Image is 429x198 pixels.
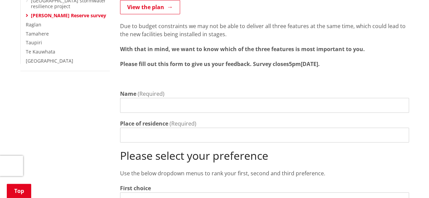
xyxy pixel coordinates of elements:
a: [GEOGRAPHIC_DATA] [26,58,73,64]
label: Name [120,90,136,98]
span: (Required) [170,120,196,127]
a: [PERSON_NAME] Reserve survey [31,12,106,19]
p: Due to budget constraints we may not be able to deliver all three features at the same time, whic... [120,22,409,38]
a: Raglan [26,21,41,28]
a: Te Kauwhata [26,48,55,55]
h2: Please select your preference [120,149,409,162]
strong: With that in mind, we want to know which of the three features is most important to you. [120,45,365,53]
label: First choice [120,184,151,192]
strong: 5pm[DATE]. [289,60,320,68]
iframe: Messenger Launcher [398,170,422,194]
strong: Please fill out this form to give us your feedback. Survey closes [120,60,289,68]
a: Top [7,184,31,198]
span: (Required) [138,90,164,97]
p: Use the below dropdown menus to rank your first, second and third preference. [120,169,409,177]
label: Place of residence [120,119,168,128]
a: Tamahere [26,30,49,37]
a: Taupiri [26,39,42,46]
